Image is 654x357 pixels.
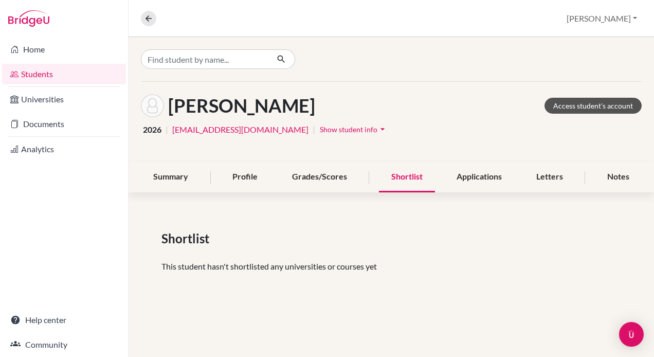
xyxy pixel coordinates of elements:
img: Bridge-U [8,10,49,27]
input: Find student by name... [141,49,268,69]
span: 2026 [143,123,161,136]
a: Universities [2,89,126,110]
a: Documents [2,114,126,134]
div: Summary [141,162,201,192]
div: Letters [524,162,575,192]
span: Show student info [320,125,377,134]
h1: [PERSON_NAME] [168,95,315,117]
img: Joy Kassissieh's avatar [141,94,164,117]
div: Notes [595,162,642,192]
span: | [313,123,315,136]
p: This student hasn't shortlisted any universities or courses yet [161,260,621,273]
a: [EMAIL_ADDRESS][DOMAIN_NAME] [172,123,308,136]
a: Home [2,39,126,60]
div: Open Intercom Messenger [619,322,644,347]
a: Students [2,64,126,84]
div: Profile [220,162,270,192]
span: | [166,123,168,136]
span: Shortlist [161,229,213,248]
div: Shortlist [379,162,435,192]
button: Show student infoarrow_drop_down [319,121,388,137]
i: arrow_drop_down [377,124,388,134]
a: Analytics [2,139,126,159]
a: Help center [2,310,126,330]
div: Applications [444,162,514,192]
a: Community [2,334,126,355]
button: [PERSON_NAME] [562,9,642,28]
div: Grades/Scores [280,162,359,192]
a: Access student's account [544,98,642,114]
